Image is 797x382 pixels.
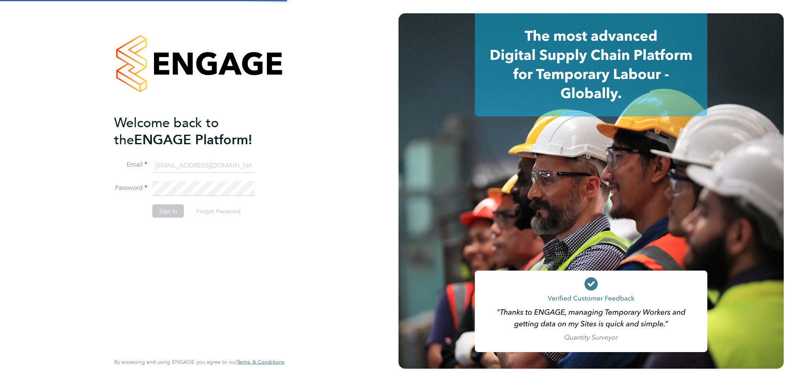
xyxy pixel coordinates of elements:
span: By accessing and using ENGAGE you agree to our [114,358,284,365]
button: Sign In [152,205,184,218]
input: Enter your work email... [152,158,255,173]
h2: ENGAGE Platform! [114,114,276,148]
span: Welcome back to the [114,114,219,148]
label: Email [114,160,147,169]
a: Terms & Conditions [237,359,284,365]
label: Password [114,184,147,192]
button: Forgot Password [190,205,247,218]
